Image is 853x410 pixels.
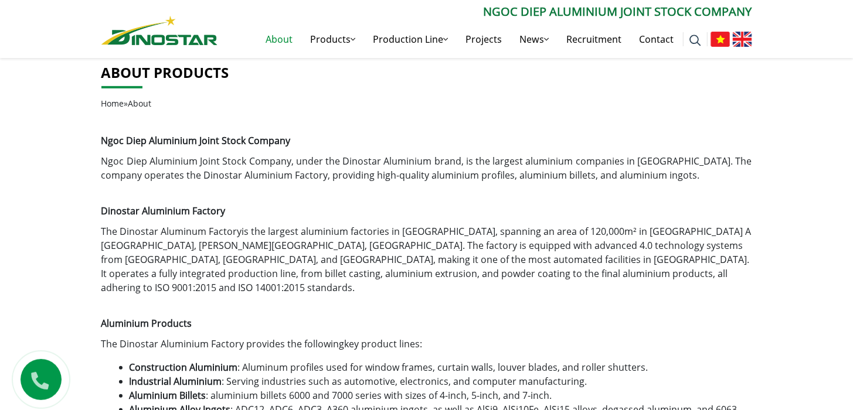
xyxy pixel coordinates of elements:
p: is the largest aluminium factories in [GEOGRAPHIC_DATA], spanning an area of 120,000m² in [GEOGRA... [101,224,752,295]
strong: Aluminium Products [101,317,192,330]
strong: Construction Aluminium [130,361,238,374]
a: Products [302,20,365,58]
img: search [689,35,701,46]
a: Projects [457,20,511,58]
strong: Ngoc Diep Aluminium Joint Stock Company [101,134,291,147]
strong: Aluminium Billets [130,389,206,402]
img: Tiếng Việt [711,32,730,47]
a: About [257,20,302,58]
a: Contact [631,20,683,58]
a: Recruitment [558,20,631,58]
li: : aluminium billets 6000 and 7000 series with sizes of 4-inch, 5-inch, and 7-inch. [130,388,752,402]
span: » [101,98,152,109]
span: Dinostar Aluminium Factory [101,204,226,217]
strong: Industrial Aluminium [130,375,222,388]
li: : Aluminum profiles used for window frames, curtain walls, louver blades, and roller shutters. [130,360,752,374]
p: , under the Dinostar Aluminium brand, is the largest aluminium companies in [GEOGRAPHIC_DATA]. Th... [101,154,752,182]
a: News [511,20,558,58]
p: Ngoc Diep Aluminium Joint Stock Company [218,3,752,20]
span: About [128,98,152,109]
a: About products [101,63,229,82]
a: key product lines [345,337,420,350]
a: Production Line [365,20,457,58]
a: The Dinostar Aluminum Factory [101,225,242,238]
a: Ngoc Diep Aluminium Joint Stock Company [101,155,291,168]
a: Home [101,98,124,109]
img: English [733,32,752,47]
li: : Serving industries such as automotive, electronics, and computer manufacturing. [130,374,752,388]
img: Nhôm Dinostar [101,16,218,45]
p: The Dinostar Aluminium Factory provides the following : [101,337,752,351]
